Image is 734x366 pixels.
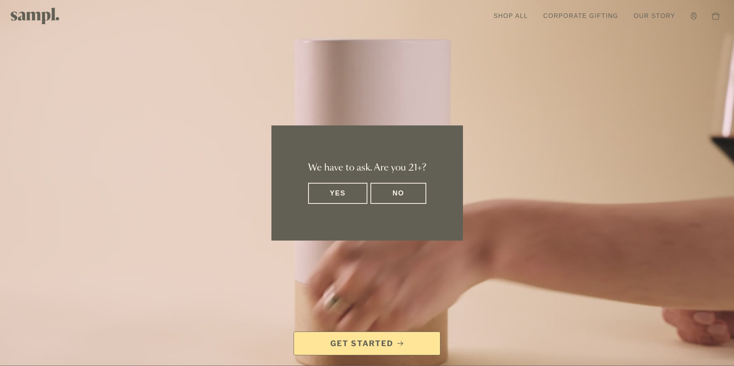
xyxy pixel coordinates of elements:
[294,332,440,355] a: Get Started
[490,8,532,24] a: Shop All
[539,8,622,24] a: Corporate Gifting
[630,8,679,24] a: Our Story
[11,8,60,24] img: Sampl logo
[330,338,393,349] span: Get Started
